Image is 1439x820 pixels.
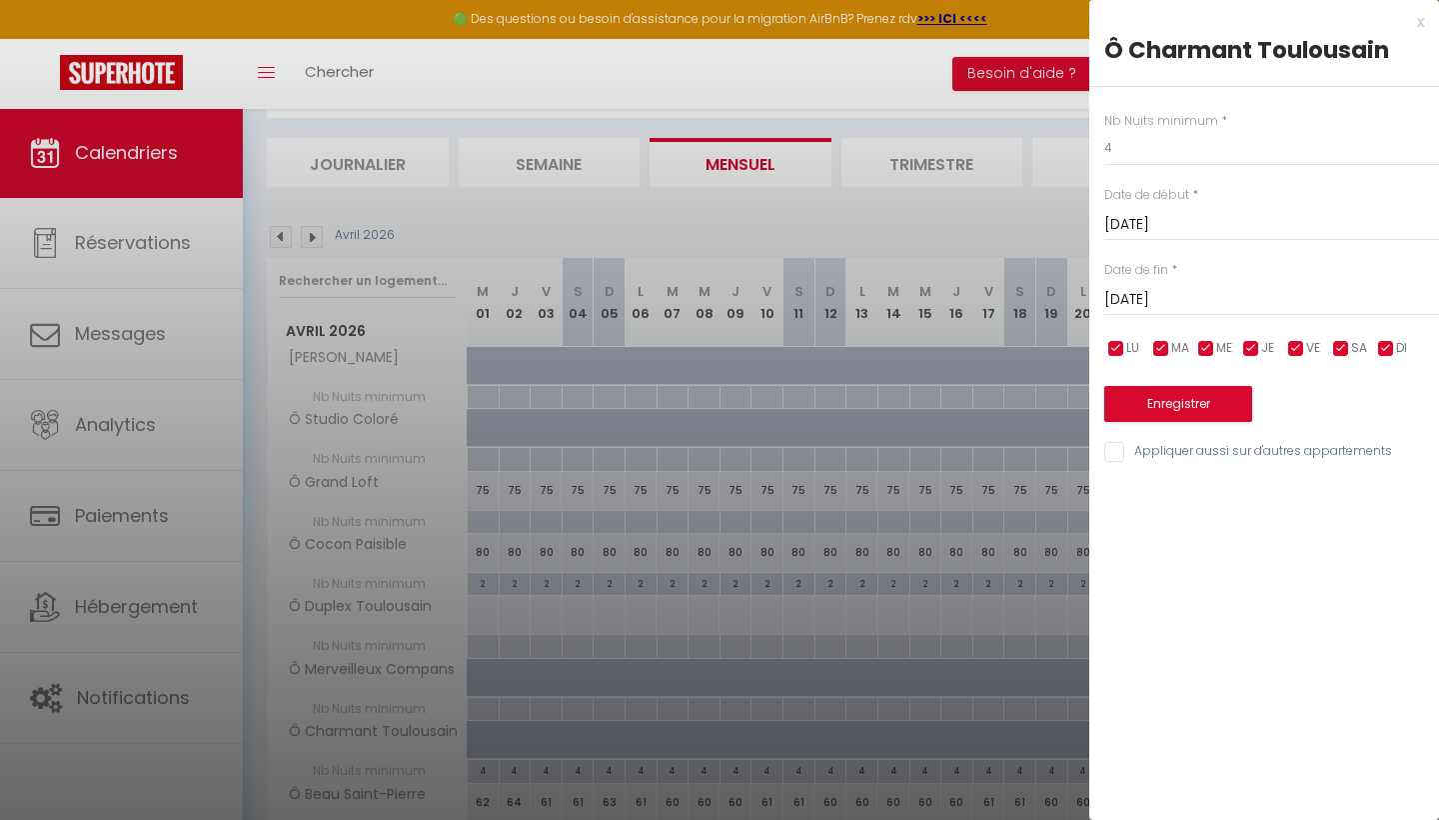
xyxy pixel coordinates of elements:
[1104,34,1424,66] div: Ô Charmant Toulousain
[1261,339,1274,358] span: JE
[1104,386,1252,422] button: Enregistrer
[1089,10,1424,34] div: x
[1351,339,1367,358] span: SA
[1104,261,1168,280] label: Date de fin
[1104,186,1189,205] label: Date de début
[1216,339,1232,358] span: ME
[1396,339,1407,358] span: DI
[1171,339,1189,358] span: MA
[1306,339,1320,358] span: VE
[1126,339,1139,358] span: LU
[1104,112,1218,131] label: Nb Nuits minimum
